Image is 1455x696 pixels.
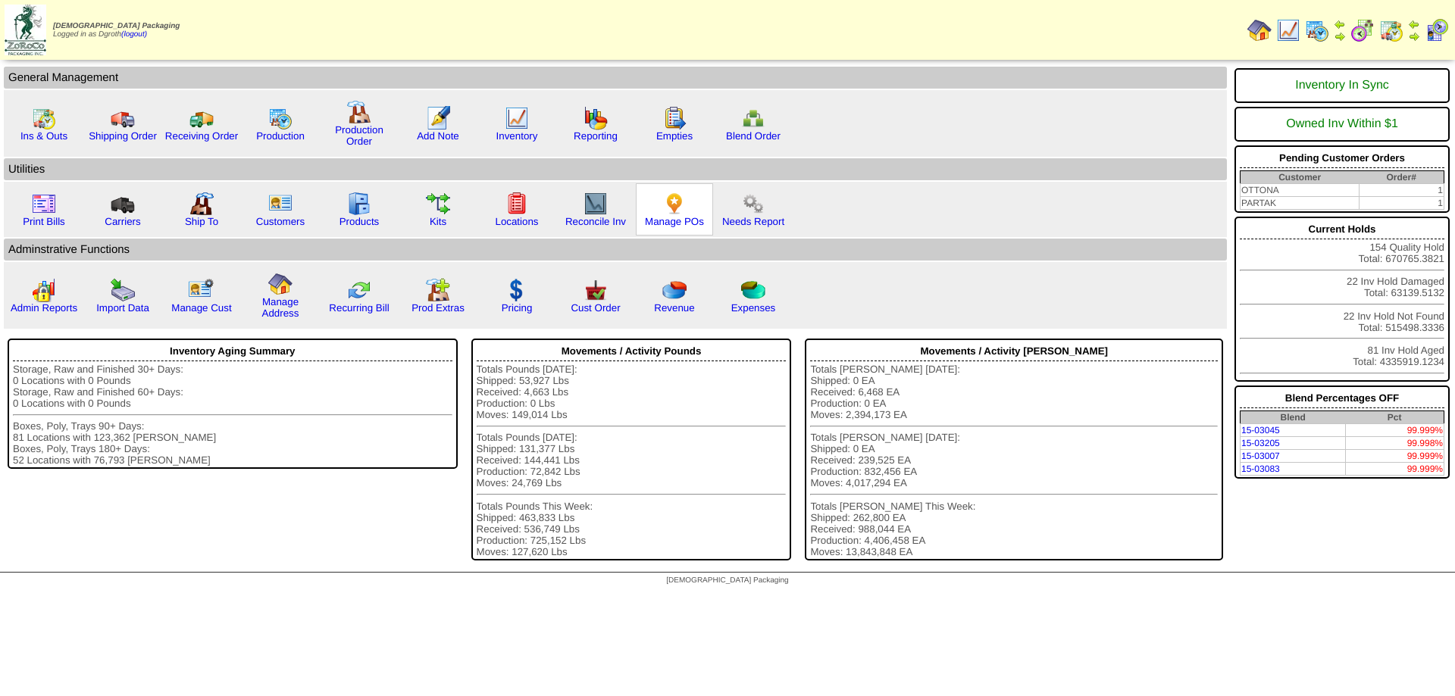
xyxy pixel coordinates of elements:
img: factory.gif [347,100,371,124]
div: Pending Customer Orders [1240,148,1444,168]
img: line_graph2.gif [584,192,608,216]
img: pie_chart.png [662,278,687,302]
img: network.png [741,106,765,130]
th: Order# [1359,171,1444,184]
div: Inventory Aging Summary [13,342,452,361]
img: cust_order.png [584,278,608,302]
a: Print Bills [23,216,65,227]
img: graph2.png [32,278,56,302]
a: Reporting [574,130,618,142]
img: import.gif [111,278,135,302]
a: Revenue [654,302,694,314]
img: customers.gif [268,192,293,216]
a: Receiving Order [165,130,238,142]
a: Locations [495,216,538,227]
a: Blend Order [726,130,781,142]
a: 15-03007 [1241,451,1280,461]
img: managecust.png [188,278,216,302]
img: calendarprod.gif [1305,18,1329,42]
a: Admin Reports [11,302,77,314]
td: Adminstrative Functions [4,239,1227,261]
div: Storage, Raw and Finished 30+ Days: 0 Locations with 0 Pounds Storage, Raw and Finished 60+ Days:... [13,364,452,466]
td: 1 [1359,197,1444,210]
a: Pricing [502,302,533,314]
img: arrowleft.gif [1334,18,1346,30]
a: Reconcile Inv [565,216,626,227]
img: workflow.png [741,192,765,216]
th: Pct [1345,411,1444,424]
img: home.gif [268,272,293,296]
img: truck.gif [111,106,135,130]
div: 154 Quality Hold Total: 670765.3821 22 Inv Hold Damaged Total: 63139.5132 22 Inv Hold Not Found T... [1234,217,1450,382]
td: 99.998% [1345,437,1444,450]
img: calendarcustomer.gif [1425,18,1449,42]
img: locations.gif [505,192,529,216]
a: 15-03045 [1241,425,1280,435]
a: Add Note [417,130,459,142]
img: arrowright.gif [1334,30,1346,42]
div: Movements / Activity Pounds [477,342,787,361]
td: 99.999% [1345,450,1444,463]
img: calendarprod.gif [268,106,293,130]
td: 1 [1359,184,1444,197]
img: truck2.gif [189,106,214,130]
a: Inventory [496,130,538,142]
a: Manage Address [262,296,299,319]
span: Logged in as Dgroth [53,22,180,39]
img: line_graph.gif [505,106,529,130]
a: Carriers [105,216,140,227]
td: PARTAK [1241,197,1360,210]
img: calendarinout.gif [1379,18,1403,42]
a: Ins & Outs [20,130,67,142]
img: calendarblend.gif [1350,18,1375,42]
img: home.gif [1247,18,1272,42]
a: Production Order [335,124,383,147]
a: Empties [656,130,693,142]
img: reconcile.gif [347,278,371,302]
img: graph.gif [584,106,608,130]
a: Import Data [96,302,149,314]
td: 99.999% [1345,424,1444,437]
a: 15-03083 [1241,463,1280,474]
td: Utilities [4,158,1227,180]
td: OTTONA [1241,184,1360,197]
a: Manage POs [645,216,704,227]
div: Totals Pounds [DATE]: Shipped: 53,927 Lbs Received: 4,663 Lbs Production: 0 Lbs Moves: 149,014 Lb... [477,364,787,557]
th: Blend [1241,411,1346,424]
img: factory2.gif [189,192,214,216]
img: line_graph.gif [1276,18,1300,42]
a: Products [339,216,380,227]
img: workflow.gif [426,192,450,216]
div: Inventory In Sync [1240,71,1444,100]
img: invoice2.gif [32,192,56,216]
th: Customer [1241,171,1360,184]
img: zoroco-logo-small.webp [5,5,46,55]
img: dollar.gif [505,278,529,302]
img: po.png [662,192,687,216]
a: Customers [256,216,305,227]
img: cabinet.gif [347,192,371,216]
span: [DEMOGRAPHIC_DATA] Packaging [53,22,180,30]
img: prodextras.gif [426,278,450,302]
div: Totals [PERSON_NAME] [DATE]: Shipped: 0 EA Received: 6,468 EA Production: 0 EA Moves: 2,394,173 E... [810,364,1218,557]
a: Ship To [185,216,218,227]
img: workorder.gif [662,106,687,130]
a: Needs Report [722,216,784,227]
div: Owned Inv Within $1 [1240,110,1444,139]
a: Cust Order [571,302,620,314]
span: [DEMOGRAPHIC_DATA] Packaging [666,576,788,585]
img: orders.gif [426,106,450,130]
a: Kits [430,216,446,227]
a: Recurring Bill [329,302,389,314]
a: Production [256,130,305,142]
img: truck3.gif [111,192,135,216]
img: pie_chart2.png [741,278,765,302]
img: arrowright.gif [1408,30,1420,42]
a: (logout) [121,30,147,39]
div: Blend Percentages OFF [1240,389,1444,408]
a: Prod Extras [411,302,465,314]
a: Manage Cust [171,302,231,314]
img: arrowleft.gif [1408,18,1420,30]
img: calendarinout.gif [32,106,56,130]
a: Expenses [731,302,776,314]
